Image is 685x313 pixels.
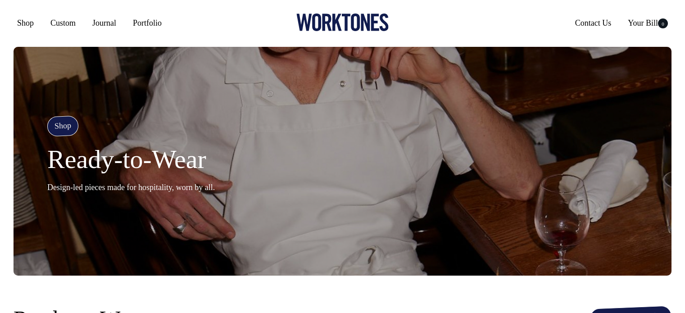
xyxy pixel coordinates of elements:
a: Journal [89,15,120,31]
p: Design-led pieces made for hospitality, worn by all. [47,182,215,193]
a: Portfolio [129,15,165,31]
a: Custom [47,15,79,31]
a: Your Bill0 [624,15,671,31]
a: Shop [14,15,37,31]
h2: Ready-to-Wear [47,145,215,174]
h4: Shop [47,116,79,137]
a: Contact Us [572,15,615,31]
span: 0 [658,18,668,28]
